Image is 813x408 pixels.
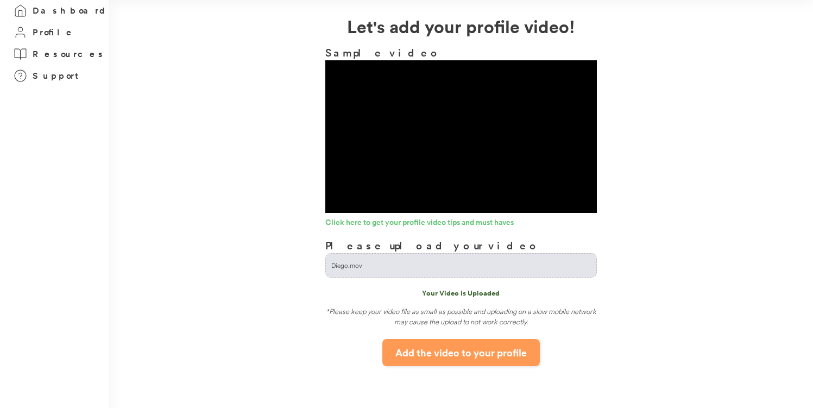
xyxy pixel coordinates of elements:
a: Click here to get your profile video tips and must haves [325,218,597,229]
h3: Sample video [325,45,597,60]
div: Your Video is Uploaded [325,288,597,298]
h3: Support [33,69,84,83]
h3: Profile [33,26,75,39]
h2: Let's add your profile video! [109,13,813,39]
button: Add the video to your profile [382,339,540,366]
h3: Dashboard [33,4,109,17]
h3: Resources [33,47,106,61]
div: *Please keep your video file as small as possible and uploading on a slow mobile network may caus... [325,306,597,331]
h3: Please upload your video [325,237,540,253]
div: Video Player [325,60,597,213]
